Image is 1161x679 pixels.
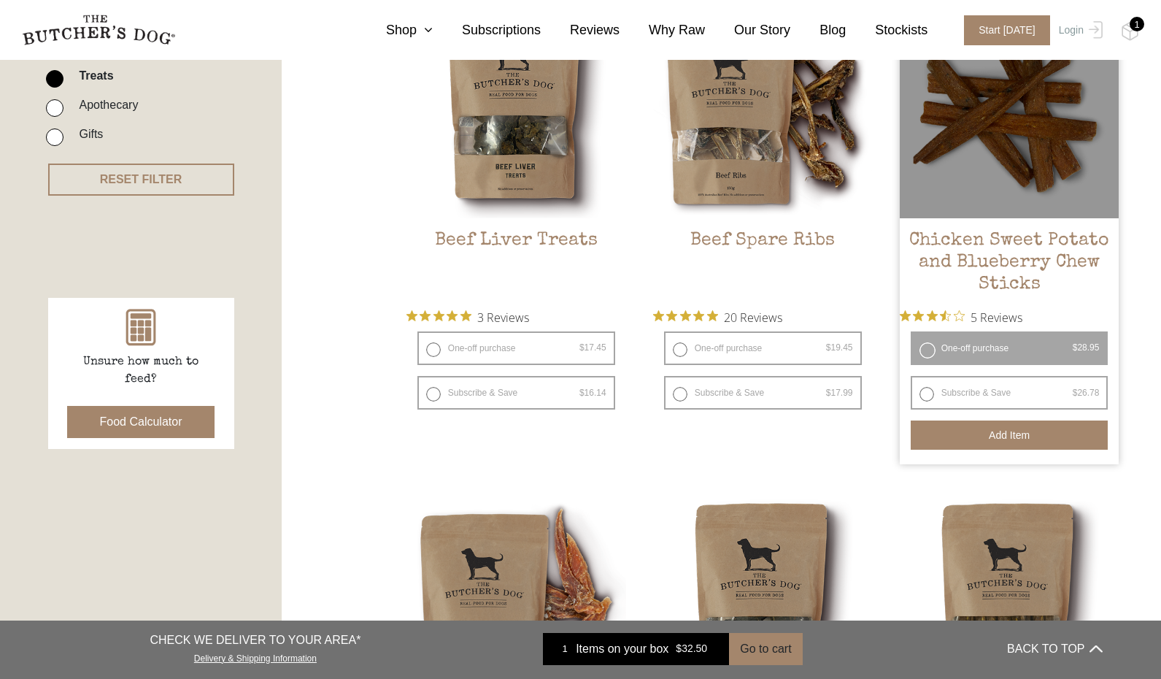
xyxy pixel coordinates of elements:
a: Start [DATE] [949,15,1055,45]
h2: Beef Spare Ribs [653,230,873,299]
bdi: 17.99 [826,388,853,398]
bdi: 28.95 [1073,342,1100,353]
div: 1 [554,642,576,656]
bdi: 26.78 [1073,388,1100,398]
button: BACK TO TOP [1007,632,1102,667]
a: Our Story [705,20,790,40]
bdi: 17.45 [579,342,606,353]
span: Items on your box [576,640,668,658]
a: Reviews [541,20,620,40]
span: $ [826,388,831,398]
label: One-off purchase [417,331,615,365]
p: CHECK WE DELIVER TO YOUR AREA* [150,632,360,649]
span: $ [1073,342,1078,353]
button: RESET FILTER [48,164,234,196]
a: Subscriptions [433,20,541,40]
button: Rated 3.4 out of 5 stars from 5 reviews. Jump to reviews. [900,306,1022,328]
label: Treats [72,66,113,85]
span: $ [579,388,585,398]
bdi: 16.14 [579,388,606,398]
div: 1 [1130,17,1144,31]
bdi: 32.50 [676,643,707,655]
a: Delivery & Shipping Information [194,650,317,664]
span: $ [579,342,585,353]
label: Subscribe & Save [911,376,1108,410]
label: Subscribe & Save [417,376,615,410]
span: 5 Reviews [971,306,1022,328]
label: Apothecary [72,95,138,115]
a: Why Raw [620,20,705,40]
span: $ [676,643,682,655]
bdi: 19.45 [826,342,853,353]
label: Subscribe & Save [664,376,862,410]
img: TBD_Cart-Full.png [1121,22,1139,41]
label: One-off purchase [664,331,862,365]
button: Add item [911,421,1108,450]
span: Start [DATE] [964,15,1050,45]
span: $ [1073,388,1078,398]
button: Rated 4.9 out of 5 stars from 20 reviews. Jump to reviews. [653,306,782,328]
a: Shop [357,20,433,40]
a: Blog [790,20,846,40]
label: One-off purchase [911,331,1108,365]
button: Go to cart [729,633,802,665]
span: $ [826,342,831,353]
h2: Beef Liver Treats [406,230,626,299]
button: Food Calculator [67,406,215,438]
a: 1 Items on your box $32.50 [543,633,729,665]
a: Login [1055,15,1103,45]
p: Unsure how much to feed? [68,353,214,388]
a: Stockists [846,20,927,40]
label: Gifts [72,124,103,144]
button: Rated 5 out of 5 stars from 3 reviews. Jump to reviews. [406,306,529,328]
span: 3 Reviews [477,306,529,328]
h2: Chicken Sweet Potato and Blueberry Chew Sticks [900,230,1119,299]
span: 20 Reviews [724,306,782,328]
